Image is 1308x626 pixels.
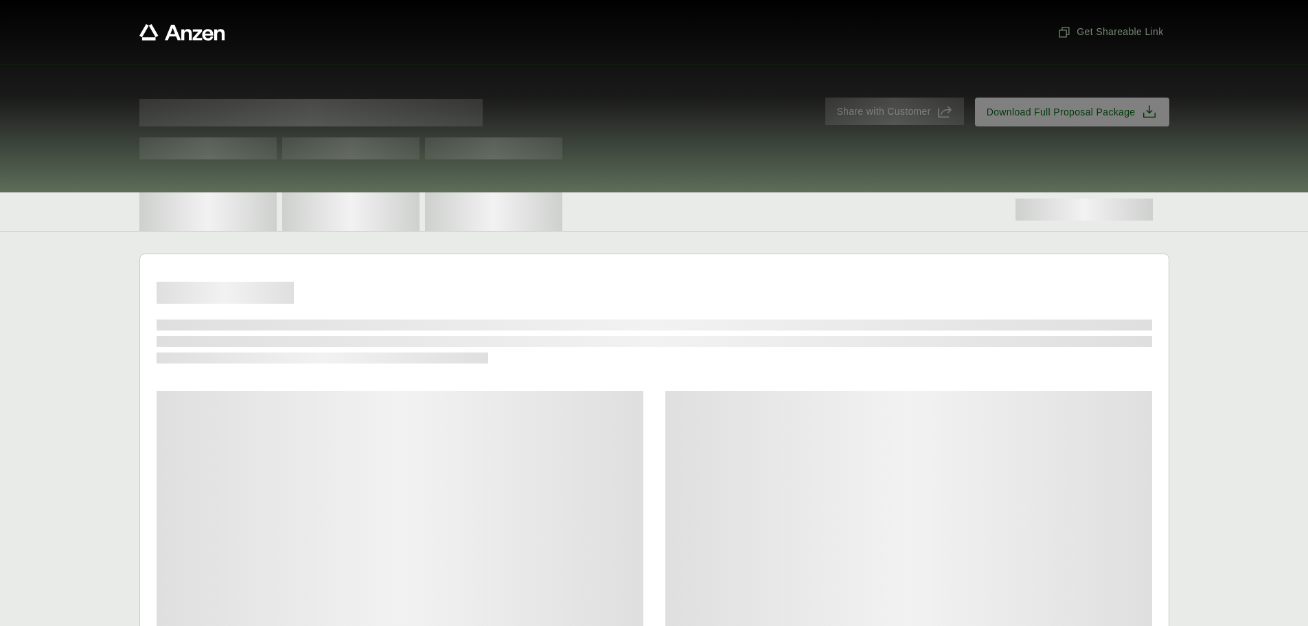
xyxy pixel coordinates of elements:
span: Share with Customer [836,104,930,119]
button: Get Shareable Link [1052,19,1169,45]
span: Test [425,137,562,159]
span: Test [139,137,277,159]
span: Proposal for [139,99,483,126]
span: Test [282,137,420,159]
span: Get Shareable Link [1057,25,1163,39]
a: Anzen website [139,24,225,41]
